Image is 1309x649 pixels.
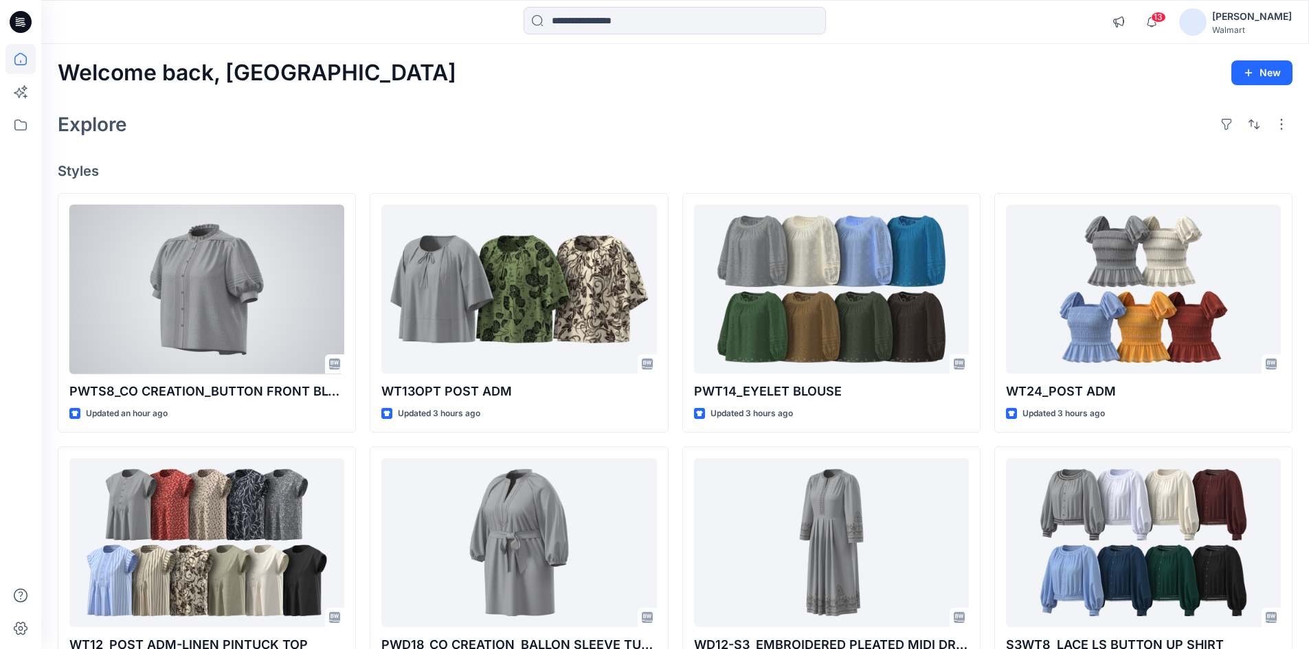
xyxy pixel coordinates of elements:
div: Walmart [1212,25,1292,35]
a: PWT14_EYELET BLOUSE [694,205,969,374]
div: [PERSON_NAME] [1212,8,1292,25]
p: Updated 3 hours ago [711,407,793,421]
span: 13 [1151,12,1166,23]
h4: Styles [58,163,1293,179]
h2: Welcome back, [GEOGRAPHIC_DATA] [58,60,456,86]
button: New [1231,60,1293,85]
a: S3WT8_LACE LS BUTTON UP SHIRT [1006,458,1281,628]
a: PWD18_CO CREATION_BALLON SLEEVE TUNIC DRESS [381,458,656,628]
a: WT12_POST ADM-LINEN PINTUCK TOP [69,458,344,628]
a: PWTS8_CO CREATION_BUTTON FRONT BLOUSE [69,205,344,374]
p: Updated an hour ago [86,407,168,421]
a: WT13OPT POST ADM [381,205,656,374]
p: PWT14_EYELET BLOUSE [694,382,969,401]
p: Updated 3 hours ago [1022,407,1105,421]
p: WT24_POST ADM [1006,382,1281,401]
p: Updated 3 hours ago [398,407,480,421]
p: PWTS8_CO CREATION_BUTTON FRONT BLOUSE [69,382,344,401]
a: WD12-S3_EMBROIDERED PLEATED MIDI DRESS [694,458,969,628]
a: WT24_POST ADM [1006,205,1281,374]
img: avatar [1179,8,1207,36]
p: WT13OPT POST ADM [381,382,656,401]
h2: Explore [58,113,127,135]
